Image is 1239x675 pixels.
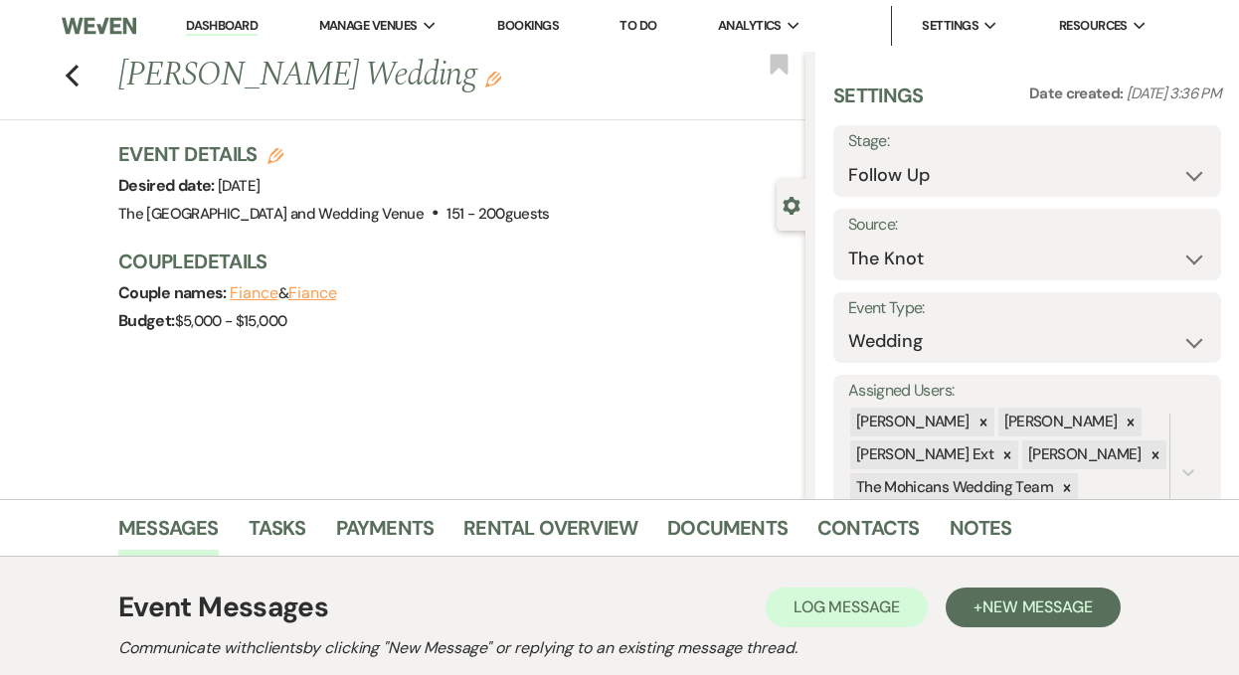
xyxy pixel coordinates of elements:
[718,16,782,36] span: Analytics
[485,70,501,87] button: Edit
[1127,84,1221,103] span: [DATE] 3:36 PM
[497,17,559,34] a: Bookings
[463,512,637,556] a: Rental Overview
[118,175,218,196] span: Desired date:
[1022,440,1145,469] div: [PERSON_NAME]
[850,440,996,469] div: [PERSON_NAME] Ext
[817,512,920,556] a: Contacts
[118,636,1121,660] h2: Communicate with clients by clicking "New Message" or replying to an existing message thread.
[175,311,287,331] span: $5,000 - $15,000
[833,82,924,125] h3: Settings
[950,512,1012,556] a: Notes
[766,588,928,627] button: Log Message
[186,17,258,36] a: Dashboard
[118,248,786,275] h3: Couple Details
[850,473,1056,502] div: The Mohicans Wedding Team
[982,596,1093,617] span: New Message
[850,408,973,436] div: [PERSON_NAME]
[230,283,336,303] span: &
[118,512,219,556] a: Messages
[922,16,978,36] span: Settings
[998,408,1121,436] div: [PERSON_NAME]
[118,282,230,303] span: Couple names:
[848,211,1206,240] label: Source:
[946,588,1121,627] button: +New Message
[319,16,418,36] span: Manage Venues
[118,52,660,99] h1: [PERSON_NAME] Wedding
[1059,16,1128,36] span: Resources
[218,176,260,196] span: [DATE]
[118,140,550,168] h3: Event Details
[336,512,435,556] a: Payments
[118,587,328,628] h1: Event Messages
[62,5,135,47] img: Weven Logo
[667,512,788,556] a: Documents
[848,127,1206,156] label: Stage:
[118,204,424,224] span: The [GEOGRAPHIC_DATA] and Wedding Venue
[1029,84,1127,103] span: Date created:
[848,294,1206,323] label: Event Type:
[288,285,337,301] button: Fiance
[783,195,800,214] button: Close lead details
[118,310,175,331] span: Budget:
[230,285,278,301] button: Fiance
[619,17,656,34] a: To Do
[794,596,900,617] span: Log Message
[848,377,1206,406] label: Assigned Users:
[446,204,549,224] span: 151 - 200 guests
[249,512,306,556] a: Tasks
